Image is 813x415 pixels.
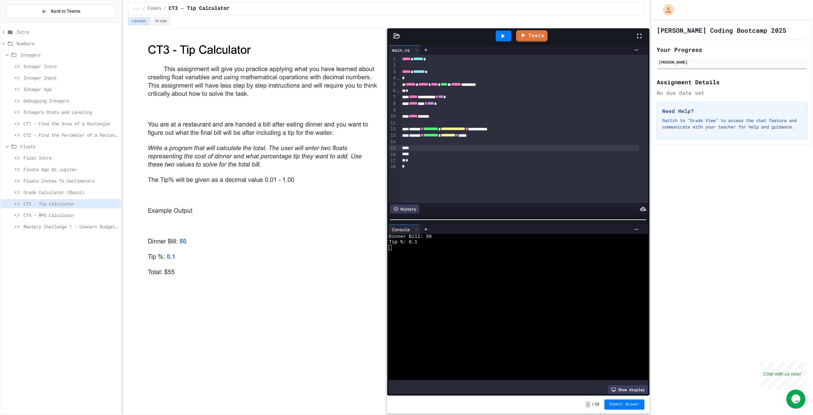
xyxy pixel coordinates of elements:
[657,26,786,35] h1: [PERSON_NAME] Coding Bootcamp 2025
[586,401,590,408] span: -
[760,362,807,389] iframe: chat widget
[786,390,807,409] iframe: chat widget
[24,189,118,196] span: Grade Calculator (Basic)
[389,45,421,55] div: main.cs
[389,139,397,145] div: 14
[389,69,397,75] div: 3
[164,6,166,11] span: /
[389,145,397,151] div: 15
[389,56,397,62] div: 1
[397,88,400,93] span: Fold line
[389,225,421,234] div: Console
[24,63,118,70] span: Integer Intro
[20,143,118,150] span: Floats
[389,120,397,126] div: 11
[390,204,419,213] div: History
[51,8,80,15] span: Back to Teams
[389,132,397,139] div: 13
[24,223,118,230] span: Mastery Challenge 1 - Concert Budget Planner
[662,117,802,130] p: Switch to "Grade View" to access the chat feature and communicate with your teacher for help and ...
[389,88,397,94] div: 6
[389,158,397,164] div: 17
[17,29,118,35] span: Intro
[389,239,417,245] span: Tip %: 0.1
[24,97,118,104] span: Debugging Integers
[389,126,397,132] div: 12
[148,6,161,11] span: Floats
[592,402,594,407] span: /
[24,86,118,93] span: Integer Age
[133,6,140,11] span: ...
[662,107,802,115] h3: Need Help?
[389,47,413,53] div: main.cs
[657,78,807,86] h2: Assignment Details
[656,3,676,17] div: My Account
[657,45,807,54] h2: Your Progress
[389,164,397,170] div: 18
[24,200,118,207] span: CT3 - Tip Calculator
[389,81,397,88] div: 5
[24,120,118,127] span: CT1 - Find the Area of a Rectangle
[128,17,150,25] button: Lesson
[609,402,639,407] span: Submit Answer
[24,109,118,115] span: Integers Stats and Leveling
[389,226,413,233] div: Console
[389,100,397,107] div: 8
[169,5,230,12] span: CT3 - Tip Calculator
[389,107,397,114] div: 9
[389,75,397,81] div: 4
[24,166,118,173] span: Floats Age On Jupiter
[389,113,397,120] div: 10
[143,6,145,11] span: /
[657,89,807,97] div: No due date set
[24,177,118,184] span: Floats Inches To Centimeters
[389,151,397,158] div: 16
[151,17,171,25] button: Grade
[17,40,118,47] span: Numbers
[604,399,644,410] button: Submit Answer
[516,30,548,42] a: Tests
[24,74,118,81] span: Integer Input
[608,385,648,394] div: Show display
[24,212,118,218] span: CT4 - MPG Calculator
[389,94,397,100] div: 7
[397,76,400,81] span: Fold line
[659,59,805,65] div: [PERSON_NAME]
[24,155,118,161] span: Float Intro
[6,4,116,18] button: Back to Teams
[20,52,118,58] span: Integers
[389,62,397,69] div: 2
[389,234,432,239] span: Dinner Bill: 50
[595,402,599,407] span: 10
[24,132,118,138] span: CT2 - Find the Perimeter of a Rectangle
